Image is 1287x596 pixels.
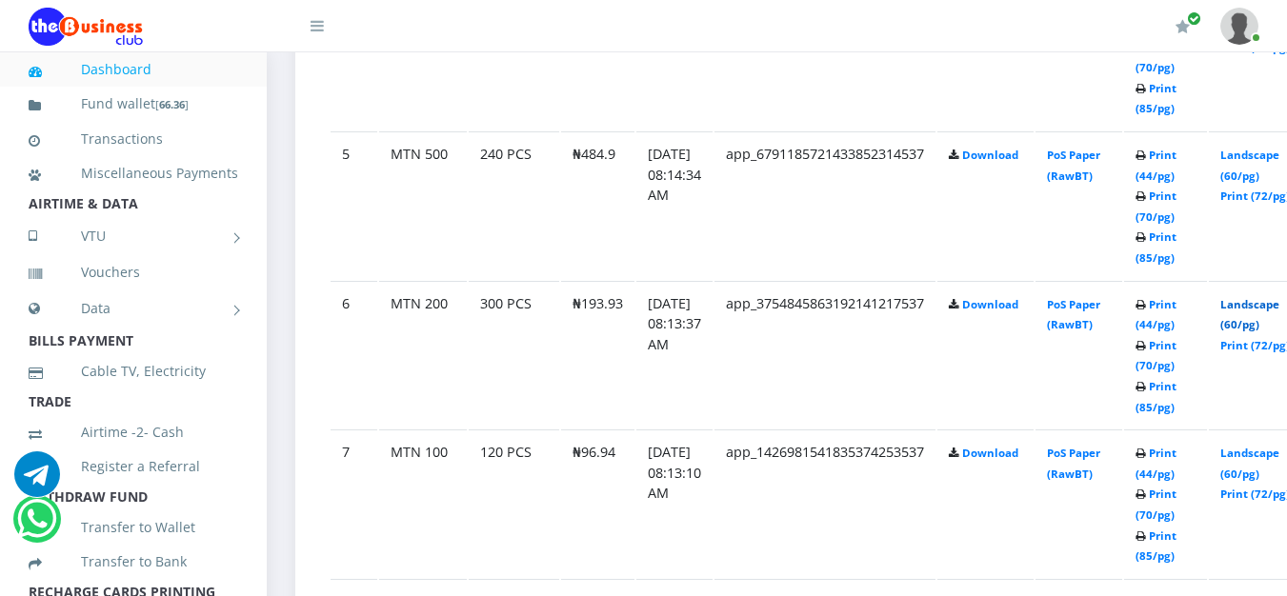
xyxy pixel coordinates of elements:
[29,48,238,91] a: Dashboard
[1176,19,1190,34] i: Renew/Upgrade Subscription
[1047,446,1100,481] a: PoS Paper (RawBT)
[379,131,467,279] td: MTN 500
[1220,297,1279,332] a: Landscape (60/pg)
[1136,379,1176,414] a: Print (85/pg)
[331,131,377,279] td: 5
[155,97,189,111] small: [ ]
[29,445,238,488] a: Register a Referral
[1187,11,1201,26] span: Renew/Upgrade Subscription
[636,281,713,428] td: [DATE] 08:13:37 AM
[962,297,1018,311] a: Download
[29,8,143,46] img: Logo
[1136,528,1176,564] a: Print (85/pg)
[29,117,238,161] a: Transactions
[1047,148,1100,183] a: PoS Paper (RawBT)
[1220,446,1279,481] a: Landscape (60/pg)
[331,281,377,428] td: 6
[1136,81,1176,116] a: Print (85/pg)
[714,131,935,279] td: app_6791185721433852314537
[1136,189,1176,224] a: Print (70/pg)
[469,429,559,577] td: 120 PCS
[714,429,935,577] td: app_1426981541835374253537
[1136,446,1176,481] a: Print (44/pg)
[1047,297,1100,332] a: PoS Paper (RawBT)
[561,429,634,577] td: ₦96.94
[1136,148,1176,183] a: Print (44/pg)
[29,82,238,127] a: Fund wallet[66.36]
[29,349,238,393] a: Cable TV, Electricity
[29,285,238,332] a: Data
[29,540,238,584] a: Transfer to Bank
[636,131,713,279] td: [DATE] 08:14:34 AM
[1136,297,1176,332] a: Print (44/pg)
[561,281,634,428] td: ₦193.93
[1220,8,1258,45] img: User
[29,250,238,294] a: Vouchers
[561,131,634,279] td: ₦484.9
[1220,148,1279,183] a: Landscape (60/pg)
[331,429,377,577] td: 7
[469,131,559,279] td: 240 PCS
[1136,487,1176,522] a: Print (70/pg)
[29,151,238,195] a: Miscellaneous Payments
[714,281,935,428] td: app_3754845863192141217537
[14,466,60,497] a: Chat for support
[29,506,238,549] a: Transfer to Wallet
[1136,338,1176,373] a: Print (70/pg)
[29,410,238,454] a: Airtime -2- Cash
[379,281,467,428] td: MTN 200
[636,429,713,577] td: [DATE] 08:13:10 AM
[159,97,185,111] b: 66.36
[379,429,467,577] td: MTN 100
[17,510,56,542] a: Chat for support
[29,212,238,260] a: VTU
[962,446,1018,460] a: Download
[962,148,1018,162] a: Download
[1136,229,1176,265] a: Print (85/pg)
[469,281,559,428] td: 300 PCS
